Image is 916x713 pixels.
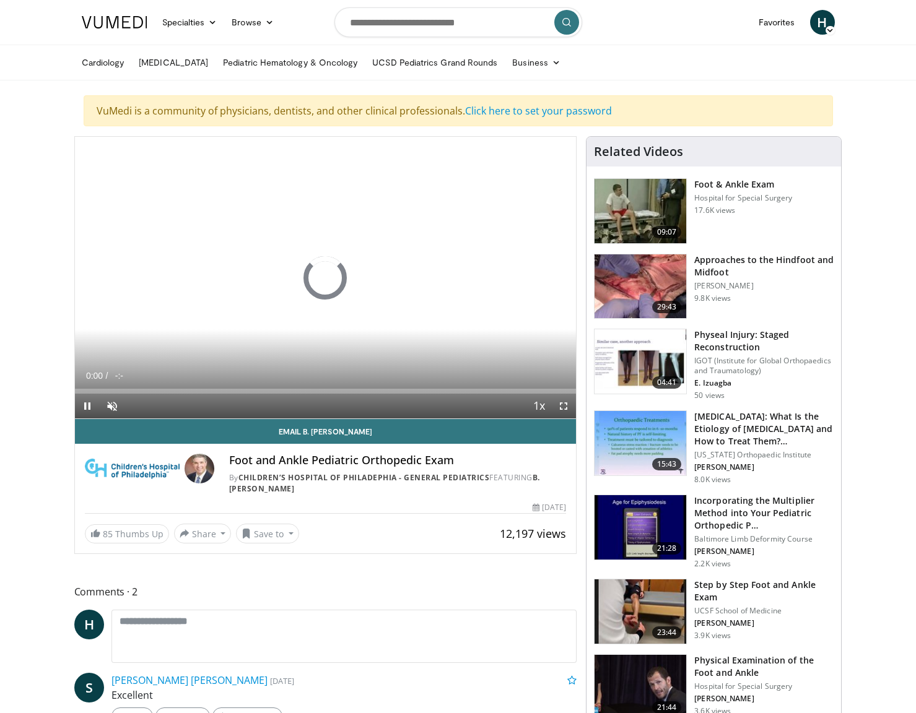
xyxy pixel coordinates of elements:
[694,606,834,616] p: UCSF School of Medicine
[75,394,100,418] button: Pause
[694,681,834,691] p: Hospital for Special Surgery
[694,618,834,628] p: [PERSON_NAME]
[595,579,686,644] img: 5b21fd0a-c604-4d85-8fda-716ff678a1d9.150x105_q85_crop-smart_upscale.jpg
[82,16,147,28] img: VuMedi Logo
[236,524,299,543] button: Save to
[74,673,104,702] a: S
[595,495,686,560] img: 06dd3758-1007-4281-a044-1e6e8189cd4d.150x105_q85_crop-smart_upscale.jpg
[652,301,682,313] span: 29:43
[111,673,268,687] a: [PERSON_NAME] [PERSON_NAME]
[694,579,834,603] h3: Step by Step Foot and Ankle Exam
[115,371,123,381] span: -:-
[75,389,577,394] div: Progress Bar
[224,10,281,35] a: Browse
[652,226,682,238] span: 09:07
[652,376,682,389] span: 04:41
[694,391,725,400] p: 50 views
[694,281,834,291] p: [PERSON_NAME]
[551,394,576,418] button: Fullscreen
[594,579,834,644] a: 23:44 Step by Step Foot and Ankle Exam UCSF School of Medicine [PERSON_NAME] 3.9K views
[694,356,834,376] p: IGOT (Institute for Global Orthopaedics and Traumatology)
[694,205,735,215] p: 17.6K views
[694,559,731,569] p: 2.2K views
[526,394,551,418] button: Playback Rate
[694,462,834,472] p: [PERSON_NAME]
[652,542,682,555] span: 21:28
[106,371,108,381] span: /
[594,144,683,159] h4: Related Videos
[84,95,833,126] div: VuMedi is a community of physicians, dentists, and other clinical professionals.
[694,654,834,679] h3: Physical Examination of the Foot and Ankle
[75,137,577,419] video-js: Video Player
[694,178,792,191] h3: Foot & Ankle Exam
[595,254,686,319] img: e0ebf467-7e2b-4c48-b2ee-3fb538e34d10.150x105_q85_crop-smart_upscale.jpg
[751,10,803,35] a: Favorites
[694,378,834,388] p: E. Izuagba
[694,410,834,447] h3: [MEDICAL_DATA]: What Is the Etiology of [MEDICAL_DATA] and How to Treat Them?…
[594,178,834,244] a: 09:07 Foot & Ankle Exam Hospital for Special Surgery 17.6K views
[594,495,834,569] a: 21:28 Incorporating the Multiplier Method into Your Pediatric Orthopedic P… Baltimore Limb Deform...
[229,472,566,495] div: By FEATURING
[85,524,169,543] a: 85 Thumbs Up
[533,502,566,513] div: [DATE]
[334,7,582,37] input: Search topics, interventions
[238,472,490,483] a: Children’s Hospital of Philadephia - General Pediatrics
[85,454,180,483] img: Children’s Hospital of Philadephia - General Pediatrics
[694,193,792,203] p: Hospital for Special Surgery
[594,254,834,319] a: 29:43 Approaches to the Hindfoot and Midfoot [PERSON_NAME] 9.8K views
[465,104,612,118] a: Click here to set your password
[694,254,834,279] h3: Approaches to the Hindfoot and Midfoot
[694,694,834,704] p: [PERSON_NAME]
[694,475,731,485] p: 8.0K views
[505,50,568,75] a: Business
[216,50,365,75] a: Pediatric Hematology & Oncology
[155,10,225,35] a: Specialties
[595,329,686,394] img: 8f705cd6-703b-4adc-943f-5fbdc94a63e0.150x105_q85_crop-smart_upscale.jpg
[365,50,505,75] a: UCSD Pediatrics Grand Rounds
[86,371,103,381] span: 0:00
[595,411,686,475] img: 0627a79c-b613-4c7b-b2f9-160f6bf7907e.150x105_q85_crop-smart_upscale.jpg
[694,495,834,532] h3: Incorporating the Multiplier Method into Your Pediatric Orthopedic P…
[652,458,682,470] span: 15:43
[111,688,577,702] p: Excellent
[694,329,834,353] h3: Physeal Injury: Staged Reconstruction
[229,472,540,494] a: B. [PERSON_NAME]
[75,419,577,444] a: Email B. [PERSON_NAME]
[652,626,682,639] span: 23:44
[270,675,294,686] small: [DATE]
[74,50,132,75] a: Cardiology
[103,528,113,540] span: 85
[229,454,566,467] h4: Foot and Ankle Pediatric Orthopedic Exam
[74,584,577,600] span: Comments 2
[694,547,834,556] p: [PERSON_NAME]
[694,534,834,544] p: Baltimore Limb Deformity Course
[594,410,834,485] a: 15:43 [MEDICAL_DATA]: What Is the Etiology of [MEDICAL_DATA] and How to Treat Them?… [US_STATE] O...
[185,454,214,483] img: Avatar
[100,394,124,418] button: Unmute
[810,10,835,35] a: H
[500,526,566,541] span: 12,197 views
[74,610,104,639] a: H
[694,450,834,460] p: [US_STATE] Orthopaedic Institute
[131,50,216,75] a: [MEDICAL_DATA]
[174,524,232,543] button: Share
[694,631,731,641] p: 3.9K views
[694,293,731,303] p: 9.8K views
[594,329,834,400] a: 04:41 Physeal Injury: Staged Reconstruction IGOT (Institute for Global Orthopaedics and Traumatol...
[595,179,686,243] img: 9953_3.png.150x105_q85_crop-smart_upscale.jpg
